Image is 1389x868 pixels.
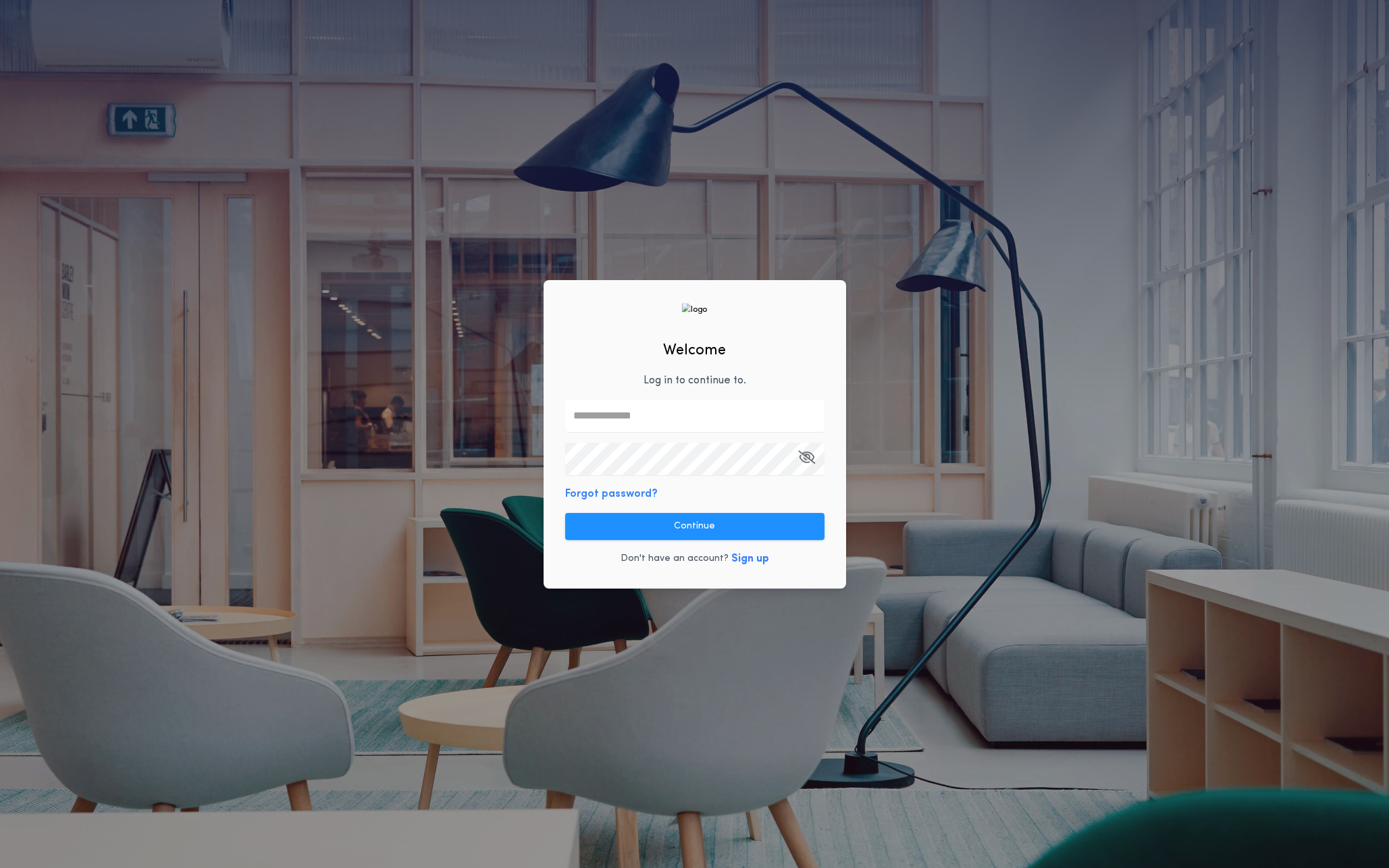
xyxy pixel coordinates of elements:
p: Don't have an account? [621,552,729,566]
button: Forgot password? [565,486,658,502]
button: Continue [565,513,824,540]
h2: Welcome [663,340,726,362]
p: Log in to continue to . [644,373,746,389]
button: Sign up [731,551,769,567]
img: logo [682,303,708,316]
